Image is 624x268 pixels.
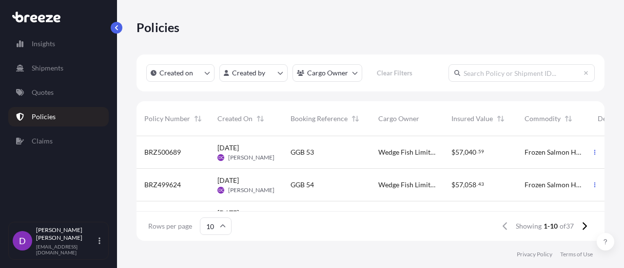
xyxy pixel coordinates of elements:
[307,68,348,78] p: Cargo Owner
[217,176,239,185] span: [DATE]
[463,181,465,188] span: ,
[36,244,97,255] p: [EMAIL_ADDRESS][DOMAIN_NAME]
[219,64,288,82] button: createdBy Filter options
[148,221,192,231] span: Rows per page
[218,153,224,162] span: DC
[32,39,55,49] p: Insights
[144,180,181,190] span: BRZ499624
[232,68,265,78] p: Created by
[478,182,484,186] span: 43
[378,114,419,124] span: Cargo Owner
[477,182,478,186] span: .
[159,68,193,78] p: Created on
[146,64,214,82] button: createdOn Filter options
[218,185,224,195] span: DC
[378,147,436,157] span: Wedge Fish Limited
[144,114,190,124] span: Policy Number
[19,236,26,246] span: D
[525,180,582,190] span: Frozen Salmon Heads And Belly Flaps
[36,226,97,242] p: [PERSON_NAME] [PERSON_NAME]
[32,88,54,97] p: Quotes
[367,65,422,81] button: Clear Filters
[455,149,463,156] span: 57
[144,147,181,157] span: BRZ500689
[217,208,239,218] span: [DATE]
[8,34,109,54] a: Insights
[463,149,465,156] span: ,
[8,83,109,102] a: Quotes
[228,154,274,161] span: [PERSON_NAME]
[448,64,595,82] input: Search Policy or Shipment ID...
[451,149,455,156] span: $
[136,19,180,35] p: Policies
[465,181,476,188] span: 058
[377,68,412,78] p: Clear Filters
[378,180,436,190] span: Wedge Fish Limited
[477,150,478,153] span: .
[544,221,558,231] span: 1-10
[291,114,348,124] span: Booking Reference
[8,131,109,151] a: Claims
[32,112,56,122] p: Policies
[525,114,561,124] span: Commodity
[8,107,109,126] a: Policies
[32,63,63,73] p: Shipments
[516,221,542,231] span: Showing
[525,147,582,157] span: Frozen Salmon Heads And Belly Flaps
[465,149,476,156] span: 040
[455,181,463,188] span: 57
[560,250,593,258] a: Terms of Use
[451,114,493,124] span: Insured Value
[517,250,552,258] a: Privacy Policy
[217,114,253,124] span: Created On
[291,147,314,157] span: GGB 53
[350,113,361,125] button: Sort
[451,181,455,188] span: $
[560,221,574,231] span: of 37
[254,113,266,125] button: Sort
[217,143,239,153] span: [DATE]
[32,136,53,146] p: Claims
[495,113,507,125] button: Sort
[8,58,109,78] a: Shipments
[228,186,274,194] span: [PERSON_NAME]
[563,113,574,125] button: Sort
[291,180,314,190] span: GGB 54
[478,150,484,153] span: 59
[192,113,204,125] button: Sort
[292,64,362,82] button: cargoOwner Filter options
